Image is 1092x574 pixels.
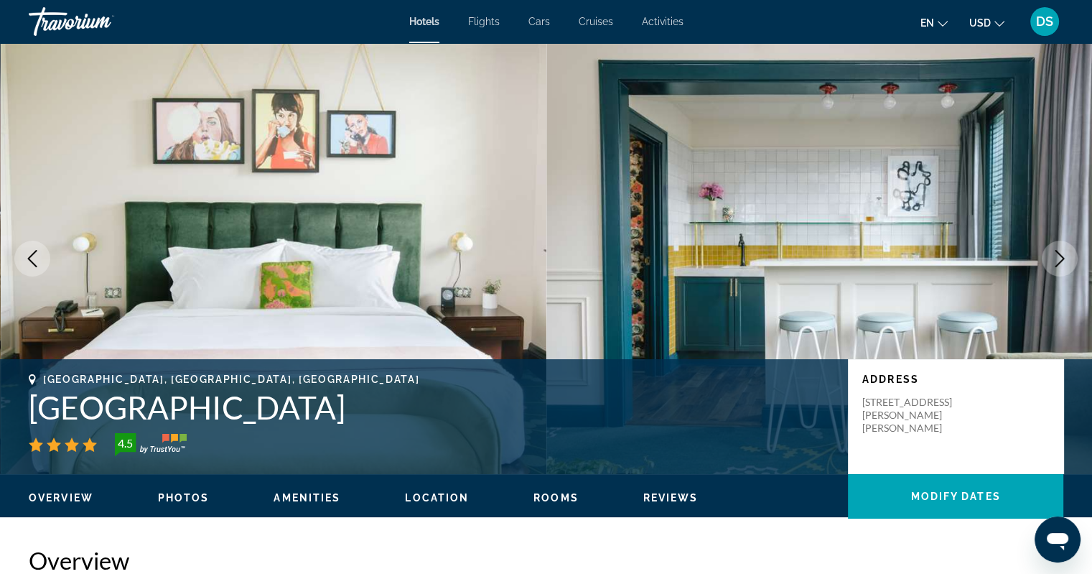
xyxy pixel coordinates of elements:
[405,491,469,504] button: Location
[643,491,699,504] button: Reviews
[1035,517,1081,563] iframe: Button to launch messaging window
[533,491,579,504] button: Rooms
[848,474,1063,519] button: Modify Dates
[158,492,210,504] span: Photos
[533,492,579,504] span: Rooms
[274,492,340,504] span: Amenities
[1026,6,1063,37] button: User Menu
[969,12,1004,33] button: Change currency
[29,491,93,504] button: Overview
[43,374,419,385] span: [GEOGRAPHIC_DATA], [GEOGRAPHIC_DATA], [GEOGRAPHIC_DATA]
[579,16,613,27] a: Cruises
[111,435,139,452] div: 4.5
[29,3,172,40] a: Travorium
[14,241,50,277] button: Previous image
[969,17,991,29] span: USD
[468,16,500,27] a: Flights
[920,17,934,29] span: en
[409,16,439,27] a: Hotels
[910,491,1000,502] span: Modify Dates
[29,492,93,504] span: Overview
[528,16,550,27] a: Cars
[115,433,187,456] img: TrustYou guest rating badge
[862,396,977,435] p: [STREET_ADDRESS][PERSON_NAME][PERSON_NAME]
[1042,241,1078,277] button: Next image
[29,389,834,426] h1: [GEOGRAPHIC_DATA]
[405,492,469,504] span: Location
[862,374,1049,385] p: Address
[643,492,699,504] span: Reviews
[158,491,210,504] button: Photos
[642,16,683,27] a: Activities
[274,491,340,504] button: Amenities
[920,12,948,33] button: Change language
[1036,14,1053,29] span: DS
